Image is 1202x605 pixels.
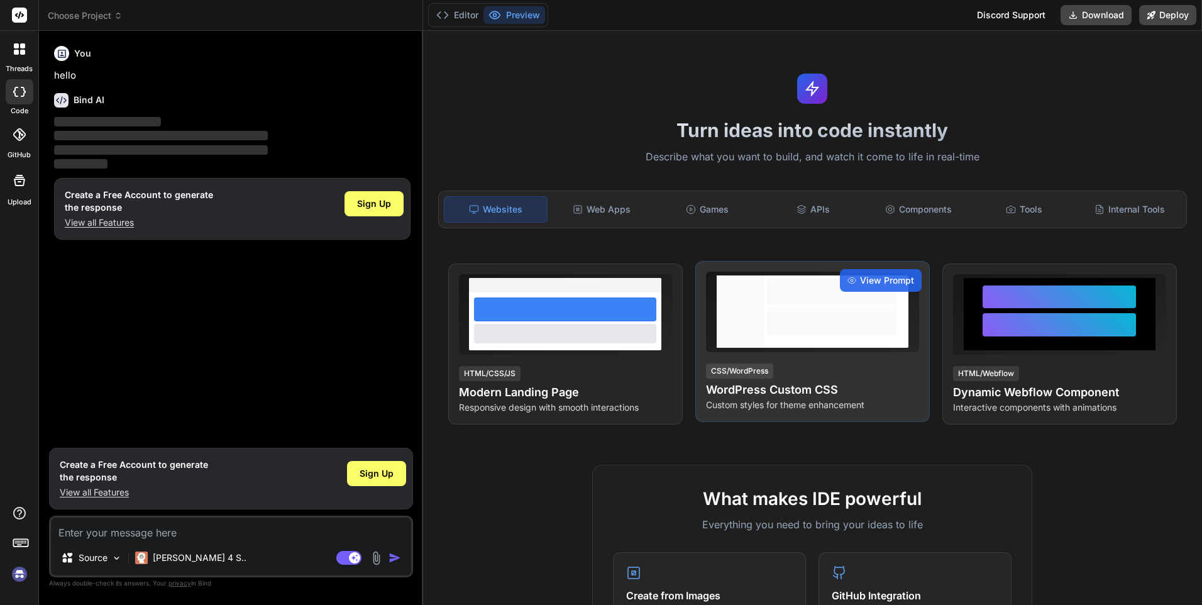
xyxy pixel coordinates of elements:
[54,69,411,83] p: hello
[54,145,268,155] span: ‌
[79,552,108,564] p: Source
[54,159,108,169] span: ‌
[54,131,268,140] span: ‌
[613,517,1012,532] p: Everything you need to bring your ideas to life
[483,6,545,24] button: Preview
[761,196,864,223] div: APIs
[48,9,123,22] span: Choose Project
[65,216,213,229] p: View all Features
[613,486,1012,512] h2: What makes IDE powerful
[953,384,1166,401] h4: Dynamic Webflow Component
[49,577,413,589] p: Always double-check its answers. Your in Bind
[54,117,161,126] span: ‌
[111,553,122,563] img: Pick Models
[550,196,653,223] div: Web Apps
[153,552,246,564] p: [PERSON_NAME] 4 S..
[706,381,919,399] h4: WordPress Custom CSS
[74,94,104,106] h6: Bind AI
[626,588,793,603] h4: Create from Images
[60,486,208,499] p: View all Features
[11,106,28,116] label: code
[1139,5,1196,25] button: Deploy
[832,588,998,603] h4: GitHub Integration
[431,149,1195,165] p: Describe what you want to build, and watch it come to life in real-time
[168,579,191,587] span: privacy
[444,196,548,223] div: Websites
[1078,196,1181,223] div: Internal Tools
[860,274,914,287] span: View Prompt
[867,196,970,223] div: Components
[431,119,1195,142] h1: Turn ideas into code instantly
[656,196,759,223] div: Games
[953,401,1166,414] p: Interactive components with animations
[8,197,31,208] label: Upload
[973,196,1076,223] div: Tools
[431,6,483,24] button: Editor
[459,366,521,381] div: HTML/CSS/JS
[459,401,672,414] p: Responsive design with smooth interactions
[65,189,213,214] h1: Create a Free Account to generate the response
[969,5,1053,25] div: Discord Support
[357,197,391,210] span: Sign Up
[953,366,1019,381] div: HTML/Webflow
[369,551,383,565] img: attachment
[706,364,773,379] div: CSS/WordPress
[8,150,31,160] label: GitHub
[74,47,91,60] h6: You
[135,552,148,564] img: Claude 4 Sonnet
[1061,5,1132,25] button: Download
[60,458,208,484] h1: Create a Free Account to generate the response
[6,64,33,74] label: threads
[9,563,30,585] img: signin
[706,399,919,411] p: Custom styles for theme enhancement
[389,552,401,564] img: icon
[459,384,672,401] h4: Modern Landing Page
[360,467,394,480] span: Sign Up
